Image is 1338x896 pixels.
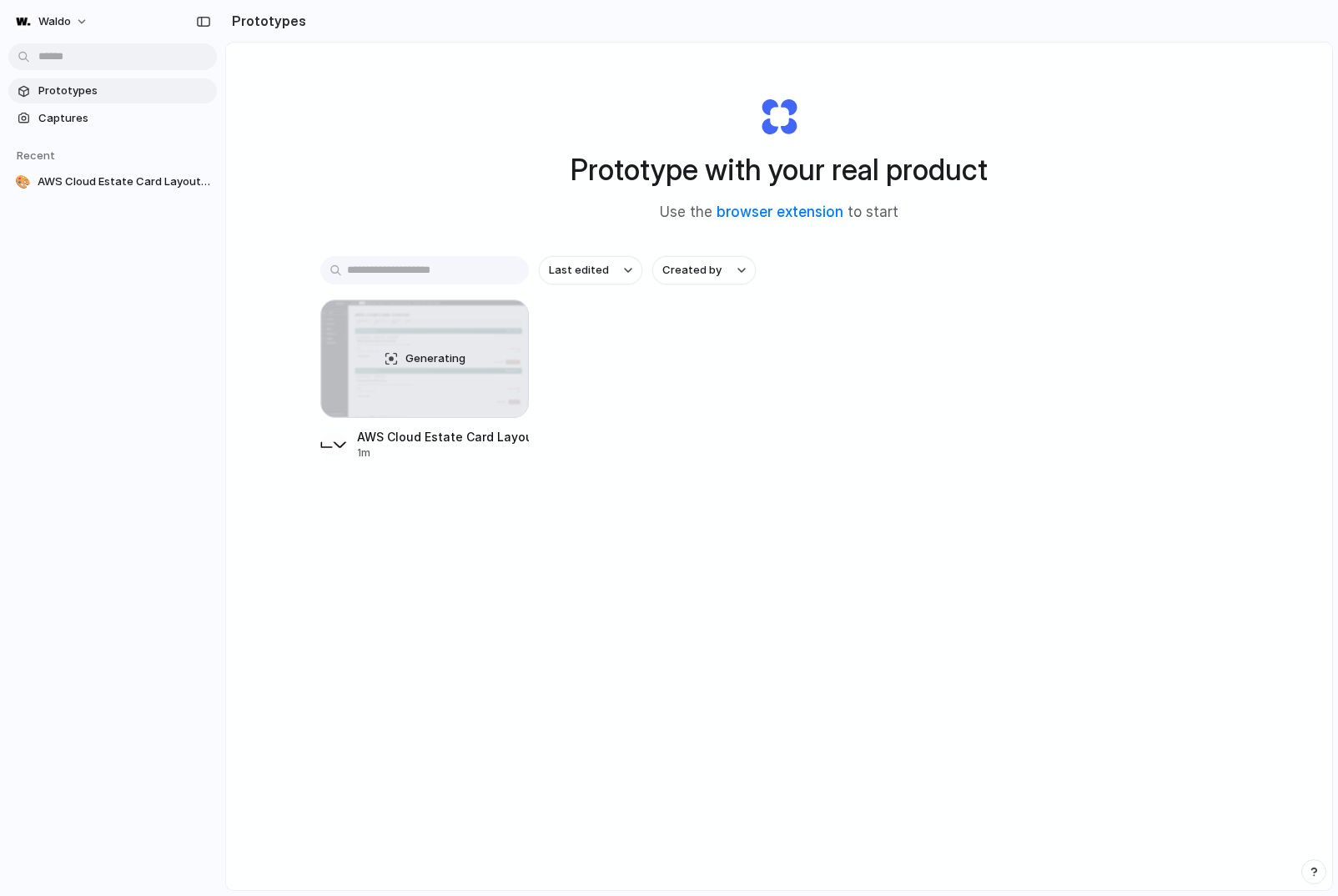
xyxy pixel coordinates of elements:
div: 1m [357,445,529,461]
span: Waldo [38,13,71,30]
h1: Prototype with your real product [571,148,988,192]
span: Prototypes [38,83,210,99]
a: Prototypes [8,78,217,103]
a: Captures [8,106,217,131]
button: Last edited [539,256,642,284]
span: Generating [405,350,465,367]
span: Last edited [549,262,609,279]
button: Waldo [8,8,97,35]
div: AWS Cloud Estate Card Layout Design [357,428,529,445]
h2: Prototypes [225,11,306,31]
a: browser extension [717,204,843,220]
button: Created by [652,256,756,284]
a: AWS Cloud Estate Card Layout DesignGeneratingAWS Cloud Estate Card Layout Design1m [320,300,529,461]
span: Captures [38,110,210,127]
span: Created by [662,262,722,279]
a: 🎨AWS Cloud Estate Card Layout Design [8,169,217,194]
span: AWS Cloud Estate Card Layout Design [38,174,210,190]
span: Use the to start [660,202,898,224]
div: 🎨 [15,174,31,190]
span: Recent [17,148,55,162]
